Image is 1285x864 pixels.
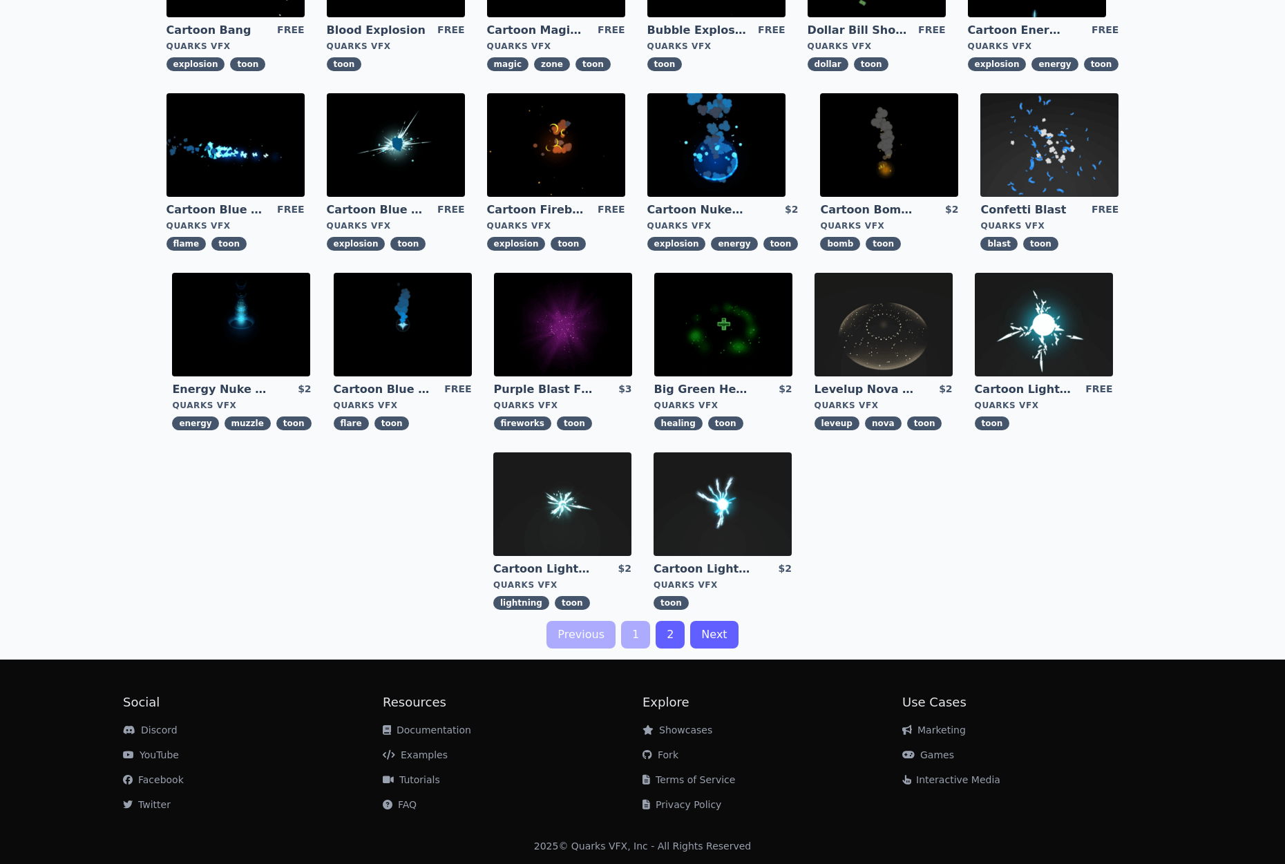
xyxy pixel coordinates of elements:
a: Cartoon Bang [166,23,266,38]
a: Games [902,749,954,760]
img: imgAlt [494,273,632,376]
span: toon [654,596,689,610]
div: FREE [277,202,304,218]
a: Fork [642,749,678,760]
a: Levelup Nova Effect [815,382,914,397]
span: muzzle [225,416,271,430]
img: imgAlt [654,273,792,376]
span: toon [374,416,410,430]
div: FREE [598,202,625,218]
a: Interactive Media [902,774,1000,785]
span: toon [555,596,590,610]
span: toon [211,237,247,251]
div: $2 [298,382,311,397]
span: toon [907,416,942,430]
a: Cartoon Lightning Ball [975,382,1074,397]
span: energy [711,237,757,251]
span: healing [654,416,703,430]
a: Cartoon Energy Explosion [968,23,1067,38]
div: Quarks VFX [172,400,311,411]
span: toon [866,237,901,251]
a: Showcases [642,724,712,736]
div: FREE [437,202,464,218]
a: Privacy Policy [642,799,721,810]
img: imgAlt [487,93,625,197]
span: explosion [487,237,546,251]
div: $2 [785,202,798,218]
a: 1 [621,621,650,649]
a: Big Green Healing Effect [654,382,754,397]
a: FAQ [383,799,417,810]
a: Previous [546,621,616,649]
a: Confetti Blast [980,202,1080,218]
span: toon [975,416,1010,430]
span: toon [230,57,265,71]
a: Facebook [123,774,184,785]
div: Quarks VFX [494,400,632,411]
span: dollar [808,57,848,71]
div: Quarks VFX [166,41,305,52]
div: 2025 © Quarks VFX, Inc - All Rights Reserved [534,839,752,853]
img: imgAlt [647,93,786,197]
span: energy [1031,57,1078,71]
a: Documentation [383,724,471,736]
a: 2 [656,621,685,649]
a: Next [690,621,738,649]
span: toon [647,57,683,71]
img: imgAlt [975,273,1113,376]
div: Quarks VFX [654,400,792,411]
a: Energy Nuke Muzzle Flash [172,382,272,397]
div: Quarks VFX [487,41,625,52]
span: bomb [820,237,860,251]
div: $2 [779,561,792,577]
div: Quarks VFX [647,220,799,231]
a: Cartoon Blue Gas Explosion [327,202,426,218]
a: Examples [383,749,448,760]
a: Cartoon Lightning Ball Explosion [493,561,593,577]
span: toon [1084,57,1119,71]
a: Dollar Bill Shower [808,23,907,38]
div: FREE [1092,23,1119,38]
div: FREE [277,23,304,38]
div: FREE [758,23,785,38]
span: toon [551,237,586,251]
span: toon [557,416,592,430]
a: Marketing [902,724,966,736]
div: $2 [939,382,952,397]
img: imgAlt [980,93,1119,197]
a: Cartoon Fireball Explosion [487,202,587,218]
span: zone [534,57,570,71]
a: Cartoon Blue Flamethrower [166,202,266,218]
div: FREE [918,23,945,38]
a: Twitter [123,799,171,810]
img: imgAlt [334,273,472,376]
div: Quarks VFX [327,220,465,231]
span: nova [865,416,902,430]
span: toon [763,237,799,251]
div: $3 [618,382,631,397]
span: blast [980,237,1018,251]
div: Quarks VFX [327,41,465,52]
h2: Use Cases [902,693,1162,712]
a: Discord [123,724,178,736]
div: FREE [1092,202,1119,218]
span: fireworks [494,416,551,430]
a: Tutorials [383,774,440,785]
a: Cartoon Bomb Fuse [820,202,920,218]
span: flame [166,237,207,251]
div: Quarks VFX [166,220,305,231]
a: Purple Blast Fireworks [494,382,593,397]
span: explosion [968,57,1027,71]
h2: Resources [383,693,642,712]
span: toon [390,237,426,251]
span: toon [327,57,362,71]
a: Cartoon Nuke Energy Explosion [647,202,747,218]
span: energy [172,416,218,430]
span: toon [1023,237,1058,251]
span: toon [854,57,889,71]
div: FREE [1085,382,1112,397]
span: toon [708,416,743,430]
span: flare [334,416,369,430]
img: imgAlt [820,93,958,197]
div: Quarks VFX [975,400,1113,411]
